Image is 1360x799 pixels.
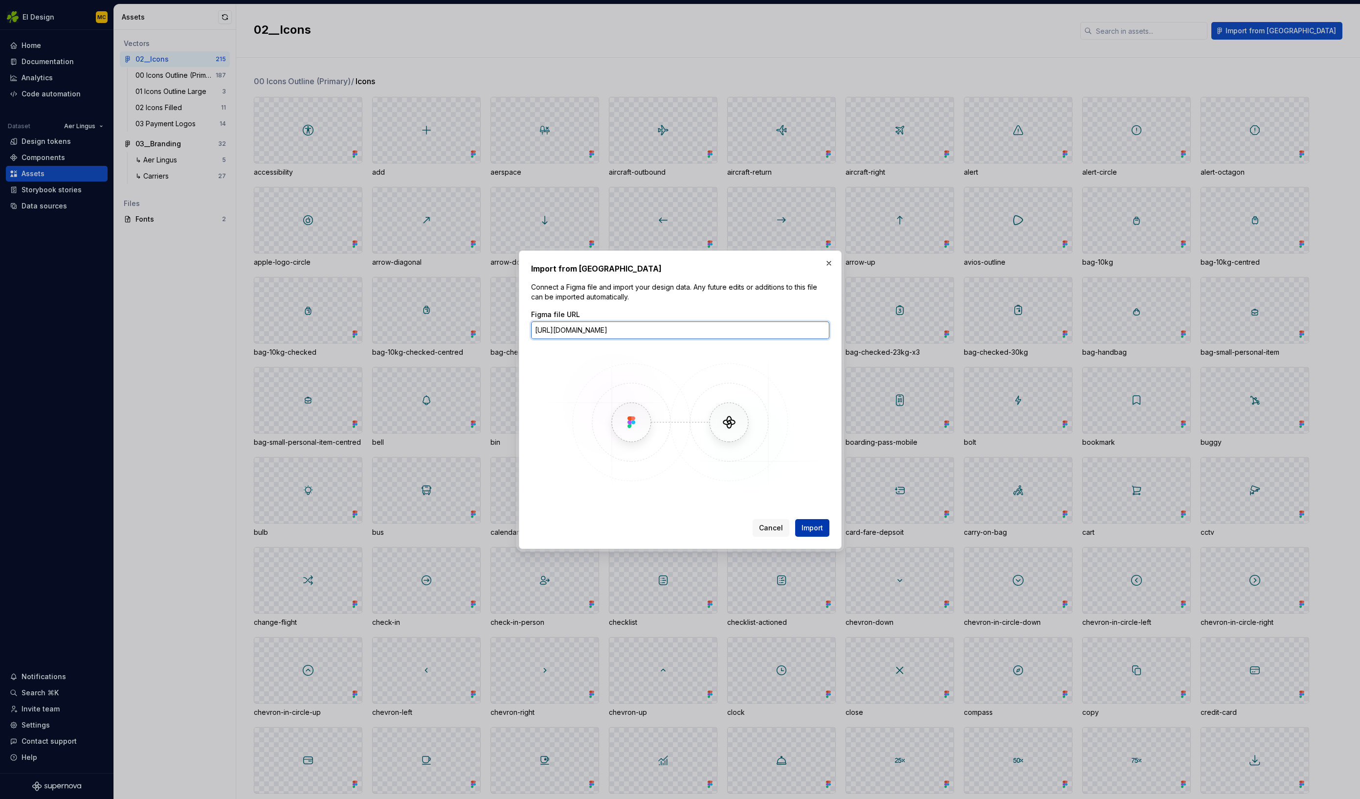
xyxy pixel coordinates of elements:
[531,263,829,274] h2: Import from [GEOGRAPHIC_DATA]
[795,519,829,537] button: Import
[753,519,789,537] button: Cancel
[531,321,829,339] input: https://figma.com/file/...
[531,310,580,320] label: Figma file URL
[759,523,783,533] span: Cancel
[531,282,829,302] p: Connect a Figma file and import your design data. Any future edits or additions to this file can ...
[802,523,823,533] span: Import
